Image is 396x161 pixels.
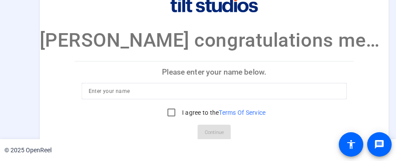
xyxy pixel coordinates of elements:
[40,26,389,55] p: [PERSON_NAME] congratulations message
[75,62,354,82] p: Please enter your name below.
[346,139,356,150] mat-icon: accessibility
[4,146,52,155] div: © 2025 OpenReel
[374,139,385,150] mat-icon: message
[89,86,340,96] input: Enter your name
[219,109,265,116] a: Terms Of Service
[180,108,266,117] label: I agree to the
